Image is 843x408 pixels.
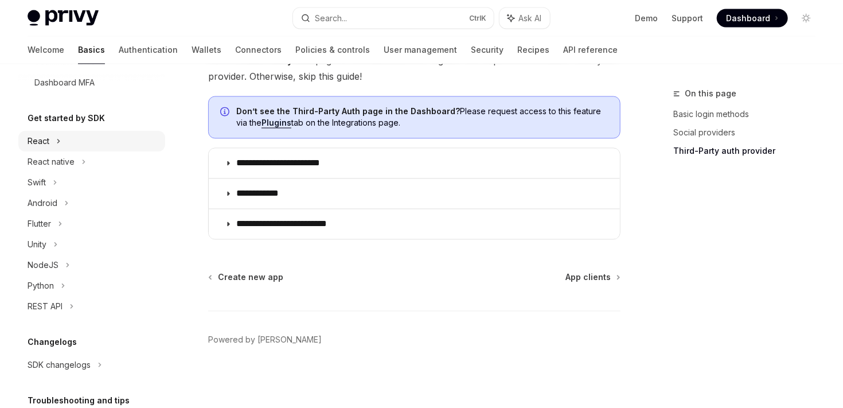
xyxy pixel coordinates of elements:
[517,37,549,64] a: Recipes
[28,238,46,251] div: Unity
[28,176,46,189] div: Swift
[635,13,658,24] a: Demo
[726,13,770,24] span: Dashboard
[236,107,460,116] strong: Don’t see the Third-Party Auth page in the Dashboard?
[470,14,487,23] span: Ctrl K
[28,258,58,272] div: NodeJS
[28,358,91,372] div: SDK changelogs
[673,106,825,124] a: Basic login methods
[209,272,283,283] a: Create new app
[28,335,77,349] h5: Changelogs
[18,72,165,93] a: Dashboard MFA
[192,37,221,64] a: Wallets
[28,394,130,407] h5: Troubleshooting and tips
[797,9,815,28] button: Toggle dark mode
[295,37,370,64] a: Policies & controls
[28,217,51,231] div: Flutter
[565,272,611,283] span: App clients
[499,8,550,29] button: Ask AI
[28,10,99,26] img: light logo
[220,107,232,119] svg: Info
[28,300,63,313] div: REST API
[28,155,75,169] div: React native
[519,13,542,24] span: Ask AI
[315,11,347,25] div: Search...
[685,87,736,101] span: On this page
[208,335,322,346] a: Powered by [PERSON_NAME]
[717,9,788,28] a: Dashboard
[565,272,619,283] a: App clients
[218,272,283,283] span: Create new app
[293,8,493,29] button: Search...CtrlK
[34,76,95,90] div: Dashboard MFA
[262,118,291,129] a: Plugins
[384,37,457,64] a: User management
[28,279,54,293] div: Python
[673,124,825,142] a: Social providers
[119,37,178,64] a: Authentication
[28,134,49,148] div: React
[673,142,825,161] a: Third-Party auth provider
[28,37,64,64] a: Welcome
[672,13,703,24] a: Support
[563,37,618,64] a: API reference
[28,196,57,210] div: Android
[236,106,608,129] span: Please request access to this feature via the tab on the Integrations page.
[235,37,282,64] a: Connectors
[471,37,504,64] a: Security
[28,111,105,125] h5: Get started by SDK
[78,37,105,64] a: Basics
